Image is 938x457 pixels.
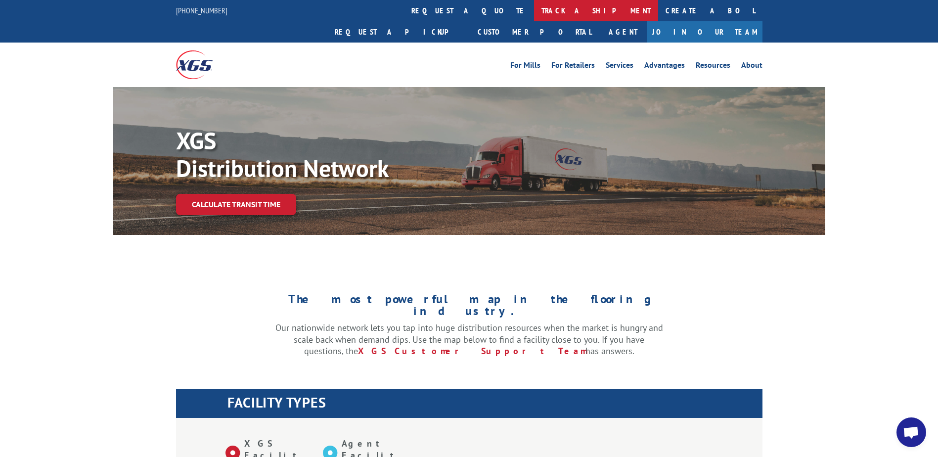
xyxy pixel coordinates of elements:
[470,21,599,43] a: Customer Portal
[741,61,762,72] a: About
[358,345,585,357] a: XGS Customer Support Team
[647,21,762,43] a: Join Our Team
[275,322,663,357] p: Our nationwide network lets you tap into huge distribution resources when the market is hungry an...
[176,127,473,182] p: XGS Distribution Network
[599,21,647,43] a: Agent
[176,194,296,215] a: Calculate transit time
[327,21,470,43] a: Request a pickup
[644,61,685,72] a: Advantages
[510,61,540,72] a: For Mills
[696,61,730,72] a: Resources
[176,5,227,15] a: [PHONE_NUMBER]
[551,61,595,72] a: For Retailers
[275,293,663,322] h1: The most powerful map in the flooring industry.
[227,396,762,414] h1: FACILITY TYPES
[896,417,926,447] a: Open chat
[606,61,633,72] a: Services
